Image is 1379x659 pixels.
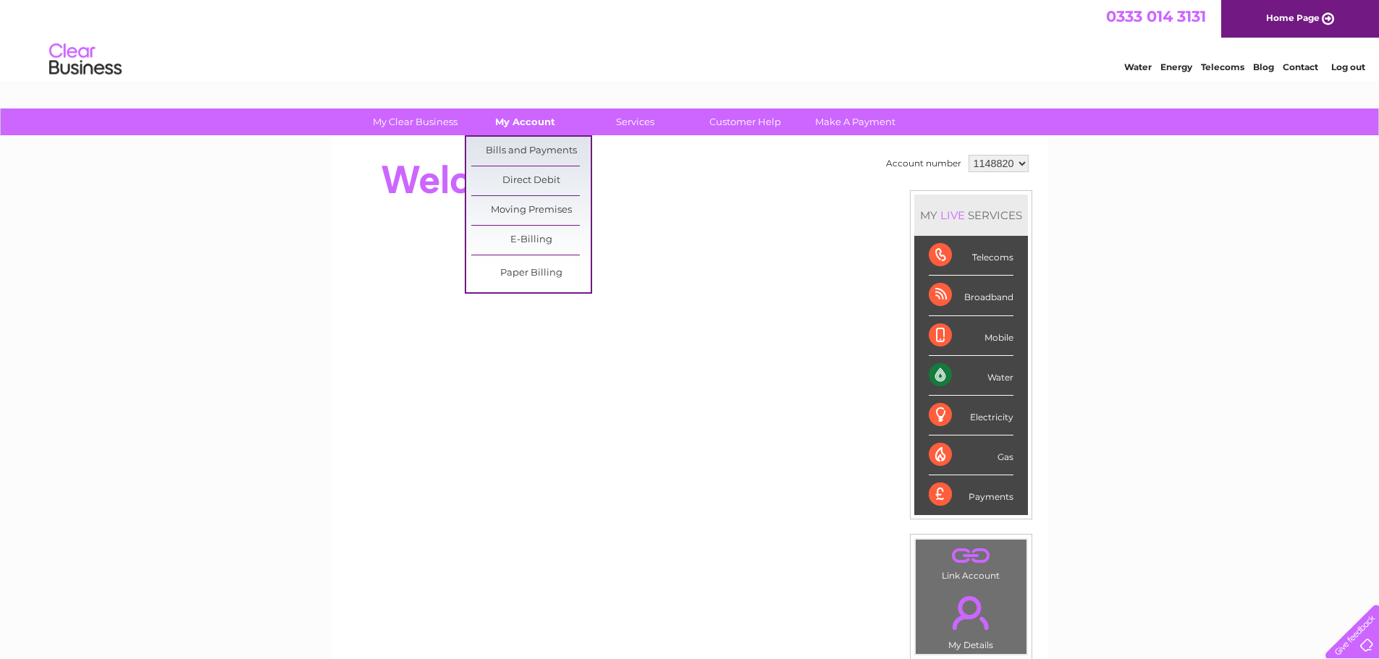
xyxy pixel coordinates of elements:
[1160,61,1192,72] a: Energy
[1283,61,1318,72] a: Contact
[471,137,591,166] a: Bills and Payments
[929,475,1013,514] div: Payments
[355,109,475,135] a: My Clear Business
[686,109,805,135] a: Customer Help
[914,195,1028,236] div: MY SERVICES
[465,109,585,135] a: My Account
[1124,61,1152,72] a: Water
[929,396,1013,435] div: Electricity
[575,109,695,135] a: Services
[915,539,1027,584] td: Link Account
[919,587,1023,638] a: .
[471,166,591,195] a: Direct Debit
[49,38,122,82] img: logo.png
[929,435,1013,475] div: Gas
[937,208,968,222] div: LIVE
[1331,61,1365,72] a: Log out
[1253,61,1274,72] a: Blog
[929,356,1013,396] div: Water
[929,236,1013,276] div: Telecoms
[882,151,965,176] td: Account number
[1106,7,1206,25] a: 0333 014 3131
[1201,61,1244,72] a: Telecoms
[929,316,1013,356] div: Mobile
[929,276,1013,315] div: Broadband
[348,8,1032,70] div: Clear Business is a trading name of Verastar Limited (registered in [GEOGRAPHIC_DATA] No. 3667643...
[919,543,1023,569] a: .
[471,259,591,288] a: Paper Billing
[471,226,591,255] a: E-Billing
[471,196,591,225] a: Moving Premises
[796,109,915,135] a: Make A Payment
[915,584,1027,655] td: My Details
